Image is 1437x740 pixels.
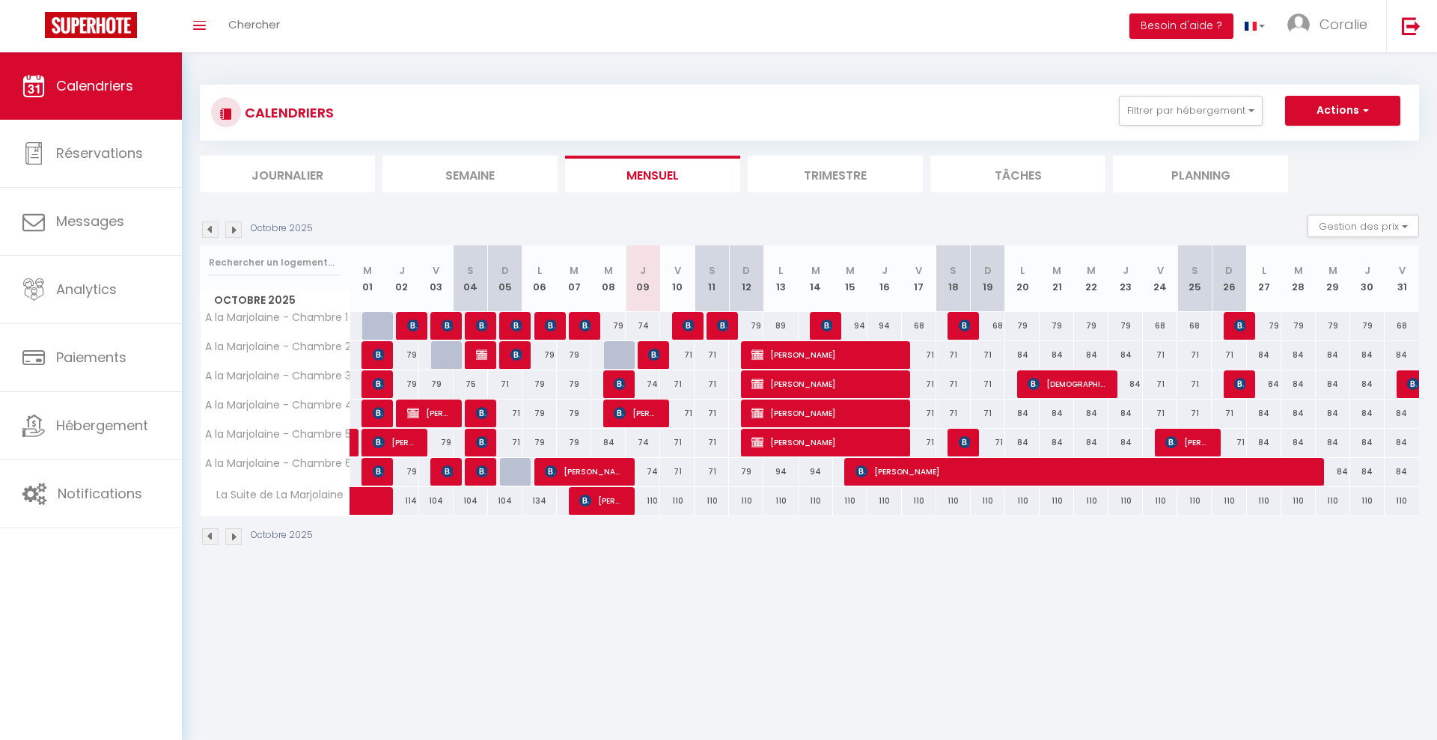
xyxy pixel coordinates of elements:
abbr: S [709,263,716,278]
div: 94 [799,458,833,486]
div: 79 [591,312,626,340]
span: Réservations [56,144,143,162]
div: 79 [1281,312,1316,340]
div: 71 [936,400,971,427]
span: [PERSON_NAME] [855,457,1305,486]
span: Coralie [1319,15,1367,34]
div: 74 [626,458,660,486]
div: 84 [1350,458,1385,486]
span: francoise wacogne [683,311,694,340]
span: [PERSON_NAME] [407,399,452,427]
div: 84 [1247,429,1281,456]
span: A la Marjolaine - Chambre 5 [203,429,351,440]
span: [PERSON_NAME] [373,457,384,486]
div: 84 [1281,400,1316,427]
input: Rechercher un logement... [209,249,341,276]
abbr: V [433,263,439,278]
th: 02 [385,245,419,312]
abbr: V [915,263,922,278]
div: 79 [385,341,419,369]
abbr: M [811,263,820,278]
div: 110 [695,487,729,515]
abbr: D [742,263,750,278]
th: 11 [695,245,729,312]
span: A la Marjolaine - Chambre 1 [203,312,348,323]
span: [PERSON_NAME] [373,340,384,369]
div: 84 [1350,429,1385,456]
div: 79 [1316,312,1350,340]
abbr: M [846,263,855,278]
div: 110 [626,487,660,515]
div: 71 [936,341,971,369]
th: 27 [1247,245,1281,312]
div: 110 [1281,487,1316,515]
th: 31 [1385,245,1419,312]
h3: CALENDRIERS [241,96,334,129]
div: 71 [971,370,1005,398]
span: [PERSON_NAME] [717,311,728,340]
p: Octobre 2025 [251,528,313,542]
div: 68 [971,312,1005,340]
div: 110 [936,487,971,515]
div: 79 [557,341,591,369]
span: Paiements [56,348,126,367]
abbr: M [570,263,579,278]
div: 68 [1177,312,1212,340]
div: 75 [454,370,488,398]
span: [PERSON_NAME] [614,399,659,427]
abbr: M [1052,263,1061,278]
div: 79 [1108,312,1143,340]
th: 07 [557,245,591,312]
abbr: D [501,263,509,278]
div: 71 [902,429,936,456]
div: 84 [1385,429,1419,456]
abbr: J [882,263,888,278]
abbr: M [604,263,613,278]
li: Mensuel [565,156,740,192]
div: 71 [695,429,729,456]
div: 84 [1108,370,1143,398]
span: [PERSON_NAME] [751,370,897,398]
div: 84 [1005,341,1040,369]
th: 14 [799,245,833,312]
div: 79 [729,312,763,340]
img: ... [1287,13,1310,36]
button: Filtrer par hébergement [1119,96,1263,126]
div: 74 [626,370,660,398]
span: [PERSON_NAME] [476,311,487,340]
div: 110 [1247,487,1281,515]
span: Menguy Burban [821,311,832,340]
span: Notifications [58,484,142,503]
div: 84 [1040,400,1074,427]
span: [PERSON_NAME] [614,370,625,398]
div: 71 [1212,400,1246,427]
div: 71 [695,341,729,369]
th: 30 [1350,245,1385,312]
abbr: V [1399,263,1406,278]
th: 05 [488,245,522,312]
button: Gestion des prix [1308,215,1419,237]
div: 94 [833,312,867,340]
div: 71 [1143,341,1177,369]
div: 71 [488,429,522,456]
div: 110 [1040,487,1074,515]
span: [PERSON_NAME] [476,340,487,369]
div: 71 [695,400,729,427]
th: 01 [350,245,385,312]
span: [PERSON_NAME] [545,457,623,486]
div: 110 [971,487,1005,515]
div: 79 [522,429,557,456]
div: 94 [867,312,902,340]
div: 84 [1108,400,1143,427]
div: 84 [1074,429,1108,456]
div: 110 [763,487,798,515]
span: [PERSON_NAME] [373,399,384,427]
div: 110 [902,487,936,515]
div: 71 [902,400,936,427]
div: 74 [626,312,660,340]
div: 71 [660,458,695,486]
span: [PERSON_NAME] [1234,370,1245,398]
li: Trimestre [748,156,923,192]
abbr: V [1157,263,1164,278]
div: 110 [867,487,902,515]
